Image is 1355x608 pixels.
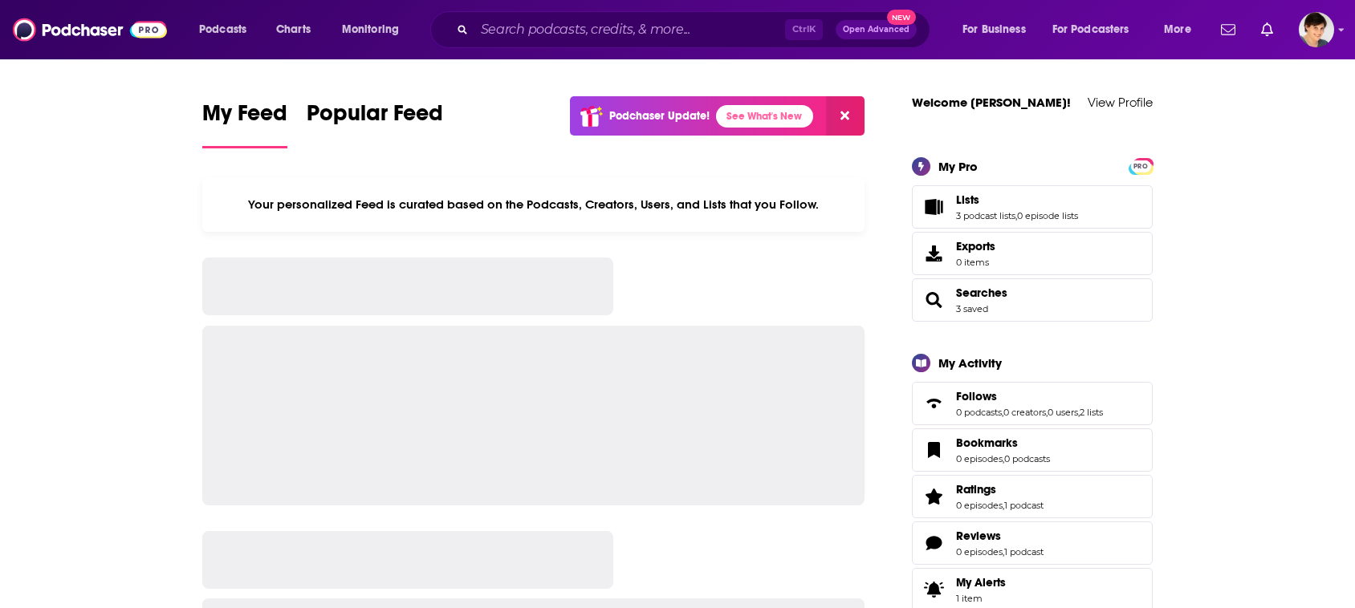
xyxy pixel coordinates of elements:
a: 3 saved [956,303,988,314]
img: User Profile [1299,12,1334,47]
span: Reviews [912,521,1153,565]
a: My Feed [202,99,287,148]
img: Podchaser - Follow, Share and Rate Podcasts [13,14,167,45]
span: , [1015,210,1017,221]
a: Lists [918,196,950,218]
button: open menu [188,17,267,43]
a: PRO [1131,159,1150,171]
span: PRO [1131,160,1150,172]
button: Open AdvancedNew [836,20,917,39]
a: Popular Feed [307,99,443,148]
span: , [1002,407,1003,418]
a: Exports [912,232,1153,275]
a: 0 users [1048,407,1078,418]
span: Open Advanced [843,26,909,34]
span: , [1003,546,1004,557]
span: Podcasts [199,18,246,41]
a: Bookmarks [918,439,950,461]
input: Search podcasts, credits, & more... [474,17,785,43]
span: For Podcasters [1052,18,1129,41]
a: Bookmarks [956,436,1050,450]
span: Follows [956,389,997,403]
a: 3 podcast lists [956,210,1015,221]
span: 0 items [956,257,995,268]
a: Lists [956,193,1078,207]
span: For Business [962,18,1026,41]
a: Follows [918,392,950,415]
span: Monitoring [342,18,399,41]
a: Ratings [956,482,1044,497]
a: 0 podcasts [1004,453,1050,464]
span: More [1164,18,1191,41]
a: View Profile [1088,95,1153,110]
a: Searches [956,286,1007,300]
span: Charts [276,18,311,41]
span: New [887,10,916,25]
button: open menu [1153,17,1211,43]
button: open menu [951,17,1046,43]
span: Ratings [956,482,996,497]
span: My Alerts [956,575,1006,590]
a: 2 lists [1080,407,1103,418]
span: Exports [956,239,995,253]
a: Show notifications dropdown [1255,16,1280,43]
span: Lists [912,185,1153,229]
span: , [1003,453,1004,464]
a: 0 creators [1003,407,1046,418]
a: 0 episodes [956,500,1003,511]
a: Reviews [918,532,950,554]
span: Exports [918,242,950,265]
a: Show notifications dropdown [1215,16,1242,43]
span: Logged in as bethwouldknow [1299,12,1334,47]
span: Popular Feed [307,99,443,136]
span: Follows [912,382,1153,425]
span: Lists [956,193,979,207]
span: My Alerts [918,578,950,601]
a: Reviews [956,529,1044,543]
span: Reviews [956,529,1001,543]
a: Welcome [PERSON_NAME]! [912,95,1071,110]
a: Follows [956,389,1103,403]
span: Searches [912,278,1153,322]
a: See What's New [716,105,813,128]
a: 0 podcasts [956,407,1002,418]
span: , [1003,500,1004,511]
a: Ratings [918,485,950,508]
button: Show profile menu [1299,12,1334,47]
span: Bookmarks [912,428,1153,472]
a: 1 podcast [1004,546,1044,557]
span: Ctrl K [785,19,823,40]
a: Charts [266,17,320,43]
div: My Pro [938,159,978,174]
span: 1 item [956,593,1006,604]
a: Searches [918,289,950,311]
a: 1 podcast [1004,500,1044,511]
a: 0 episodes [956,546,1003,557]
span: My Feed [202,99,287,136]
div: My Activity [938,355,1002,371]
a: 0 episode lists [1017,210,1078,221]
span: Bookmarks [956,436,1018,450]
span: Ratings [912,475,1153,518]
div: Your personalized Feed is curated based on the Podcasts, Creators, Users, and Lists that you Follow. [202,177,865,232]
span: , [1046,407,1048,418]
a: 0 episodes [956,453,1003,464]
button: open menu [331,17,420,43]
button: open menu [1042,17,1153,43]
span: , [1078,407,1080,418]
div: Search podcasts, credits, & more... [446,11,946,48]
p: Podchaser Update! [609,109,710,123]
